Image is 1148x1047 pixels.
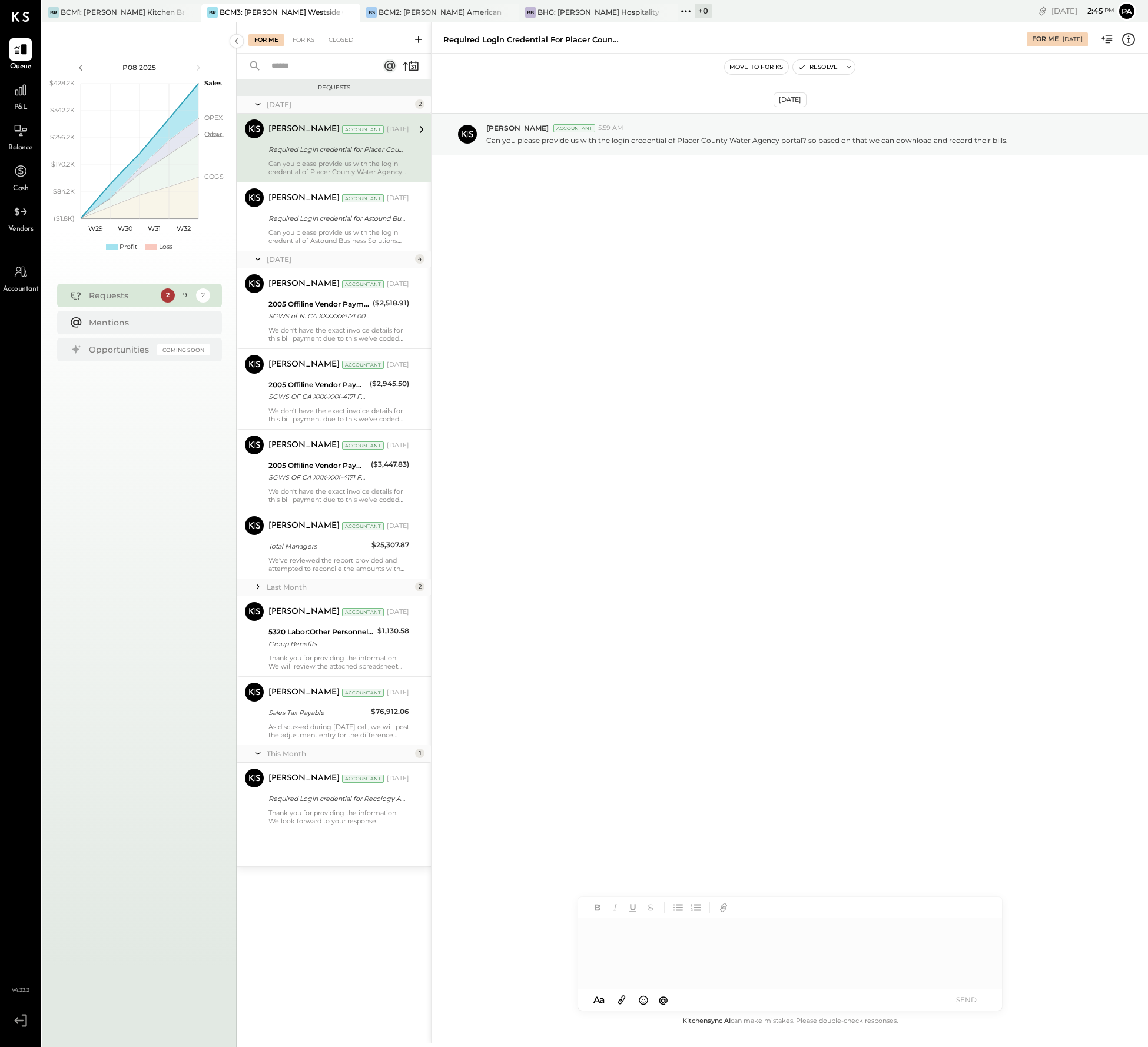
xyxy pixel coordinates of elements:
div: $1,130.58 [377,625,409,637]
div: [PERSON_NAME] [268,124,340,135]
div: [PERSON_NAME] [268,773,340,785]
div: Accountant [342,689,384,697]
div: Loss [159,242,172,252]
div: SGWS OF CA XXX-XXX-4171 FL XXXX1002 [268,471,367,483]
button: Add URL [716,900,731,915]
div: 2005 Offiline Vendor Payments [268,460,367,471]
div: BHG: [PERSON_NAME] Hospitality Group, LLC [537,7,661,17]
div: As discussed during [DATE] call, we will post the adjustment entry for the difference amount once... [268,723,409,739]
text: Occu... [204,130,224,138]
div: $76,912.06 [371,706,409,717]
div: For Me [248,34,284,46]
div: We've reviewed the report provided and attempted to reconcile the amounts with the ADP Payroll re... [268,556,409,573]
div: Accountant [342,522,384,530]
div: [PERSON_NAME] [268,520,340,532]
div: Last Month [267,582,412,592]
div: 5320 Labor:Other Personnel Expense:Health/Dental Insurance [268,626,374,638]
button: Unordered List [671,900,686,915]
span: Cash [13,184,28,194]
div: ($2,518.91) [373,297,409,309]
div: 4 [415,254,424,264]
a: Queue [1,38,41,72]
div: + 0 [695,4,712,18]
span: P&L [14,102,28,113]
div: SGWS of N. CA XXXXXX4171 00082 SGWS of N. CA XXXXXX4171 XXXXXX5814 [DATE] TRACE#-02 [268,310,369,322]
div: Required Login credential for Placer County Water Agency! [268,144,406,155]
div: 2 [415,582,424,591]
text: W30 [117,224,132,232]
div: [PERSON_NAME] [268,687,340,699]
button: Pa [1117,2,1136,21]
div: 2 [415,99,424,109]
div: ($2,945.50) [370,378,409,390]
p: Can you please provide us with the login credential of Placer County Water Agency portal? so base... [486,135,1008,145]
div: BR [207,7,218,18]
div: [DATE] [267,254,412,264]
div: Closed [323,34,359,46]
div: ($3,447.83) [371,458,409,470]
div: Accountant [342,441,384,450]
a: Cash [1,160,41,194]
div: Required Login credential for Astound Business Solutions! [268,212,406,224]
div: Requests [243,84,425,92]
text: W29 [88,224,102,232]
button: Strikethrough [643,900,658,915]
text: W32 [177,224,191,232]
button: Underline [625,900,641,915]
a: Balance [1,119,41,154]
span: Queue [10,62,32,72]
button: Aa [590,993,609,1006]
button: Resolve [793,60,842,74]
button: Move to for ks [725,60,788,74]
div: 2 [161,288,175,303]
div: 2005 Offiline Vendor Payments [268,298,369,310]
div: [DATE] [387,441,409,450]
div: Mentions [89,317,204,328]
text: $170.2K [51,160,75,168]
div: BCM2: [PERSON_NAME] American Cooking [379,7,502,17]
div: Requests [89,290,155,301]
div: Profit [120,242,137,252]
div: [DATE] [774,92,807,107]
div: [DATE] [1063,35,1083,44]
div: Accountant [342,775,384,783]
span: Vendors [8,224,34,235]
div: Sales Tax Payable [268,707,367,719]
div: Accountant [342,194,384,202]
div: BS [366,7,377,18]
a: Accountant [1,261,41,295]
div: Opportunities [89,344,151,355]
span: @ [659,994,668,1005]
div: Coming Soon [157,344,210,355]
text: $428.2K [49,79,75,87]
div: [DATE] [1051,5,1114,16]
div: 1 [415,749,424,758]
div: [DATE] [387,280,409,289]
text: $256.2K [50,133,75,141]
div: 9 [178,288,193,303]
div: We don't have the exact invoice details for this bill payment due to this we've coded this paymen... [268,326,409,343]
div: BCM3: [PERSON_NAME] Westside Grill [220,7,343,17]
text: W31 [148,224,161,232]
div: Required Login credential for Placer County Water Agency! [443,34,620,45]
div: Group Benefits [268,638,374,650]
div: Can you please provide us with the login credential of Placer County Water Agency portal? so base... [268,159,409,176]
text: $342.2K [50,106,75,114]
div: SGWS OF CA XXX-XXX-4171 FL XXXX1002 [268,391,366,403]
div: BB [525,7,536,18]
text: ($1.8K) [54,214,75,222]
div: [DATE] [267,99,412,109]
div: BR [48,7,59,18]
div: P08 2025 [89,62,190,72]
button: Bold [590,900,605,915]
div: Can you please provide us with the login credential of Astound Business Solutions portal? so base... [268,228,409,245]
div: Accountant [342,280,384,288]
div: [PERSON_NAME] [268,359,340,371]
button: Ordered List [688,900,704,915]
div: Thank you for providing the information. We will review the attached spreadsheet and address the ... [268,654,409,670]
div: [DATE] [387,774,409,783]
div: We don't have the exact invoice details for this bill payment due to this we've coded this paymen... [268,487,409,504]
div: Accountant [342,125,384,134]
div: [DATE] [387,360,409,370]
text: $84.2K [53,187,75,195]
